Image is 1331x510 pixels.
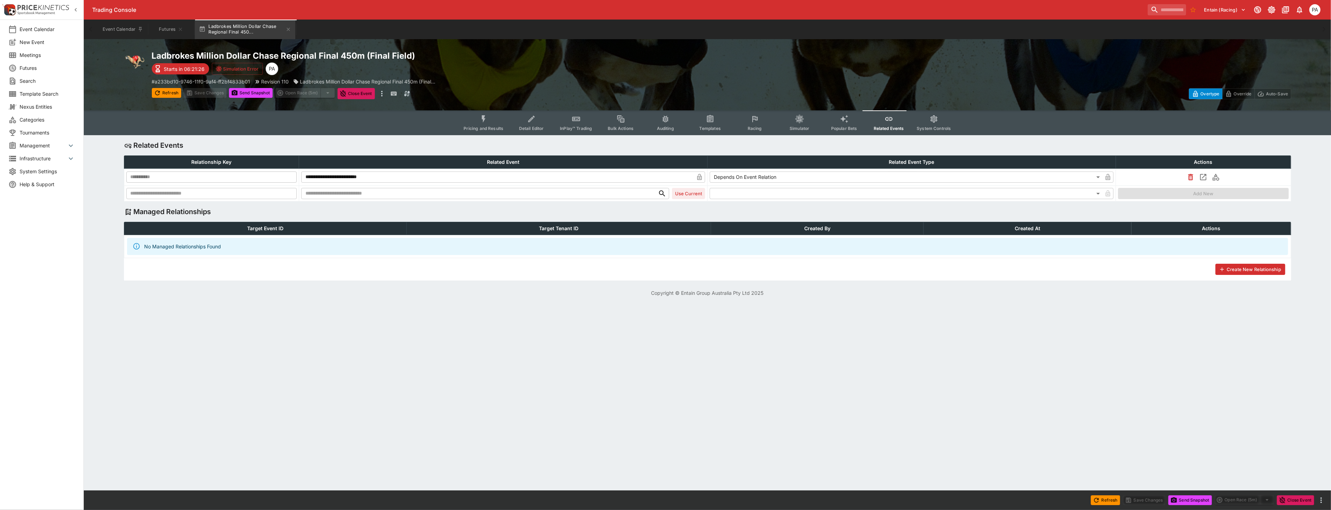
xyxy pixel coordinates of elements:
[710,172,1102,183] div: Depends On Event Relation
[1222,88,1255,99] button: Override
[20,129,75,136] span: Tournaments
[20,103,75,110] span: Nexus Entities
[20,181,75,188] span: Help & Support
[20,38,75,46] span: New Event
[1307,2,1323,17] button: Peter Addley
[560,126,592,131] span: InPlay™ Trading
[407,222,711,235] th: Target Tenant ID
[1251,3,1264,16] button: Connected to PK
[20,168,75,175] span: System Settings
[1277,495,1314,505] button: Close Event
[134,207,211,216] h4: Managed Relationships
[924,222,1131,235] th: Created At
[17,12,55,15] img: Sportsbook Management
[711,222,924,235] th: Created By
[1293,3,1306,16] button: Notifications
[1091,495,1120,505] button: Refresh
[672,188,705,199] button: Use Current
[657,126,674,131] span: Auditing
[1317,496,1325,504] button: more
[300,78,436,85] p: Ladbrokes Million Dollar Chase Regional Final 450m (Final...
[708,155,1116,168] th: Related Event Type
[1189,88,1291,99] div: Start From
[124,50,146,73] img: greyhound_racing.png
[20,51,75,59] span: Meetings
[17,5,69,10] img: PriceKinetics
[790,126,809,131] span: Simulator
[124,222,407,235] th: Target Event ID
[608,126,634,131] span: Bulk Actions
[20,142,67,149] span: Management
[212,63,263,75] button: Simulation Error
[20,25,75,33] span: Event Calendar
[134,141,184,150] h4: Related Events
[874,126,904,131] span: Related Events
[1189,88,1222,99] button: Overtype
[20,155,67,162] span: Infrastructure
[1168,495,1212,505] button: Send Snapshot
[464,126,503,131] span: Pricing and Results
[1266,90,1288,97] p: Auto-Save
[145,240,221,253] div: No Managed Relationships Found
[293,78,436,85] div: Ladbrokes Million Dollar Chase Regional Final 450m (Final Field)
[195,20,295,39] button: Ladbrokes Million Dollar Chase Regional Final 450...
[1148,4,1186,15] input: search
[2,3,16,17] img: PriceKinetics Logo
[1200,90,1219,97] p: Overtype
[1254,88,1291,99] button: Auto-Save
[152,50,722,61] h2: Copy To Clipboard
[152,88,181,98] button: Refresh
[84,289,1331,297] p: Copyright © Entain Group Australia Pty Ltd 2025
[338,88,375,99] button: Close Event
[20,64,75,72] span: Futures
[1188,4,1199,15] button: No Bookmarks
[1200,4,1250,15] button: Select Tenant
[152,78,250,85] p: Copy To Clipboard
[1234,90,1251,97] p: Override
[92,6,1145,14] div: Trading Console
[1197,174,1210,180] span: View related event betmakers-cmFjZToxODAwMDQx
[1279,3,1292,16] button: Documentation
[164,65,205,73] p: Starts in 06:21:26
[1215,495,1274,505] div: split button
[1131,222,1291,235] th: Actions
[299,155,707,168] th: Related Event
[149,20,193,39] button: Futures
[378,88,386,99] button: more
[266,63,278,75] div: Peter Addley
[261,78,289,85] p: Revision 110
[1309,4,1321,15] div: Peter Addley
[1265,3,1278,16] button: Toggle light/dark mode
[1215,264,1285,275] button: Create New Relationship
[124,155,299,168] th: Relationship Key
[917,126,951,131] span: System Controls
[748,126,762,131] span: Racing
[229,88,273,98] button: Send Snapshot
[831,126,857,131] span: Popular Bets
[1116,155,1291,168] th: Actions
[20,90,75,97] span: Template Search
[458,110,956,135] div: Event type filters
[20,116,75,123] span: Categories
[20,77,75,85] span: Search
[98,20,147,39] button: Event Calendar
[519,126,544,131] span: Detail Editor
[700,126,721,131] span: Templates
[275,88,335,98] div: split button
